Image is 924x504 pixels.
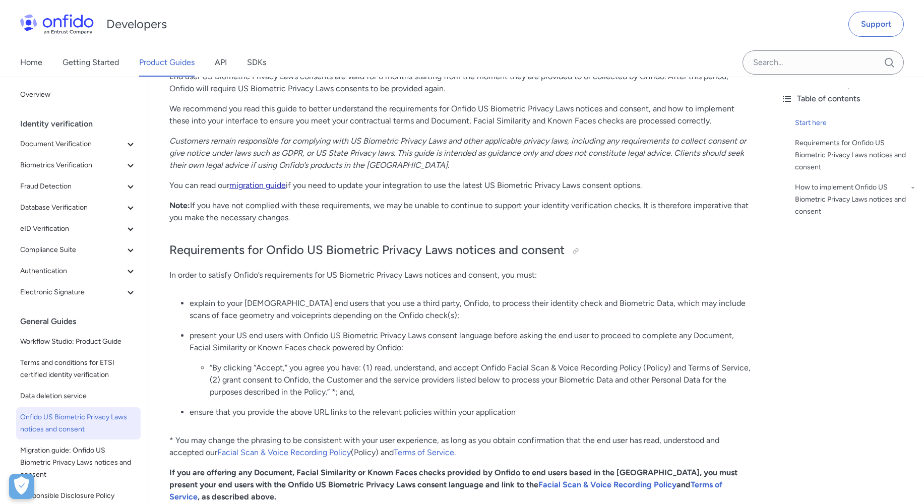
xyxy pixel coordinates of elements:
[20,390,137,402] span: Data deletion service
[20,411,137,435] span: Onfido US Biometric Privacy Laws notices and consent
[781,93,916,105] div: Table of contents
[139,48,195,77] a: Product Guides
[63,48,119,77] a: Getting Started
[169,434,753,459] p: * You may change the phrasing to be consistent with your user experience, as long as you obtain c...
[169,468,737,501] strong: If you are offering any Document, Facial Similarity or Known Faces checks provided by Onfido to e...
[795,137,916,173] a: Requirements for Onfido US Biometric Privacy Laws notices and consent
[394,448,454,457] a: Terms of Service
[20,265,125,277] span: Authentication
[20,336,137,348] span: Workflow Studio: Product Guide
[743,50,904,75] input: Onfido search input field
[20,445,137,481] span: Migration guide: Onfido US Biometric Privacy Laws notices and consent
[20,223,125,235] span: eID Verification
[16,261,141,281] button: Authentication
[217,448,351,457] a: Facial Scan & Voice Recording Policy
[16,176,141,197] button: Fraud Detection
[16,440,141,485] a: Migration guide: Onfido US Biometric Privacy Laws notices and consent
[210,362,753,398] li: “By clicking “Accept,” you agree you have: (1) read, understand, and accept Onfido Facial Scan & ...
[190,406,753,418] p: ensure that you provide the above URL links to the relevant policies within your application
[20,48,42,77] a: Home
[169,200,753,224] p: If you have not complied with these requirements, we may be unable to continue to support your id...
[20,244,125,256] span: Compliance Suite
[20,286,125,298] span: Electronic Signature
[20,14,94,34] img: Onfido Logo
[169,103,753,127] p: We recommend you read this guide to better understand the requirements for Onfido US Biometric Pr...
[795,117,916,129] a: Start here
[190,297,753,322] p: explain to your [DEMOGRAPHIC_DATA] end users that you use a third party, Onfido, to process their...
[20,114,145,134] div: Identity verification
[16,134,141,154] button: Document Verification
[16,240,141,260] button: Compliance Suite
[247,48,266,77] a: SDKs
[16,407,141,439] a: Onfido US Biometric Privacy Laws notices and consent
[169,136,746,170] em: Customers remain responsible for complying with US Biometric Privacy Laws and other applicable pr...
[538,480,676,489] a: Facial Scan & Voice Recording Policy
[20,180,125,193] span: Fraud Detection
[16,332,141,352] a: Workflow Studio: Product Guide
[848,12,904,37] a: Support
[169,242,753,259] h2: Requirements for Onfido US Biometric Privacy Laws notices and consent
[215,48,227,77] a: API
[20,357,137,381] span: Terms and conditions for ETSI certified identity verification
[169,71,753,95] p: End user US Biometric Privacy Laws consents are valid for 6 months starting from the moment they ...
[20,311,145,332] div: General Guides
[20,138,125,150] span: Document Verification
[190,330,753,354] p: present your US end users with Onfido US Biometric Privacy Laws consent language before asking th...
[20,89,137,101] span: Overview
[16,85,141,105] a: Overview
[16,353,141,385] a: Terms and conditions for ETSI certified identity verification
[795,181,916,218] a: How to implement Onfido US Biometric Privacy Laws notices and consent
[16,386,141,406] a: Data deletion service
[9,474,34,499] div: Cookie Preferences
[16,155,141,175] button: Biometrics Verification
[20,159,125,171] span: Biometrics Verification
[169,269,753,281] p: In order to satisfy Onfido’s requirements for US Biometric Privacy Laws notices and consent, you ...
[169,201,190,210] strong: Note:
[16,282,141,302] button: Electronic Signature
[169,480,722,501] a: Terms of Service
[16,198,141,218] button: Database Verification
[106,16,167,32] h1: Developers
[9,474,34,499] button: Open Preferences
[169,179,753,192] p: You can read our if you need to update your integration to use the latest US Biometric Privacy La...
[20,490,137,502] span: Responsible Disclosure Policy
[16,219,141,239] button: eID Verification
[20,202,125,214] span: Database Verification
[229,180,286,190] a: migration guide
